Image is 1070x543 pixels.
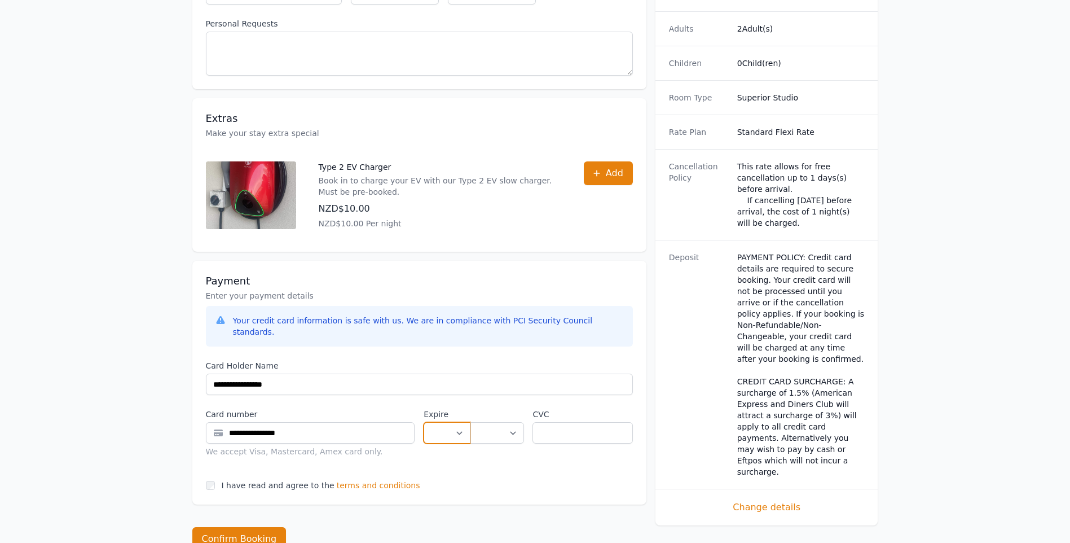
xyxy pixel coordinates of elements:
label: . [470,409,523,420]
dd: 0 Child(ren) [737,58,865,69]
dd: Standard Flexi Rate [737,126,865,138]
span: terms and conditions [337,480,420,491]
div: Your credit card information is safe with us. We are in compliance with PCI Security Council stan... [233,315,624,338]
label: Card Holder Name [206,360,633,371]
p: NZD$10.00 [319,202,561,216]
dd: 2 Adult(s) [737,23,865,34]
p: Type 2 EV Charger [319,161,561,173]
h3: Payment [206,274,633,288]
dt: Rate Plan [669,126,728,138]
div: This rate allows for free cancellation up to 1 days(s) before arrival. If cancelling [DATE] befor... [737,161,865,229]
label: I have read and agree to the [222,481,334,490]
dt: Adults [669,23,728,34]
button: Add [584,161,633,185]
dt: Deposit [669,252,728,478]
p: Book in to charge your EV with our Type 2 EV slow charger. Must be pre-booked. [319,175,561,198]
label: Expire [424,409,470,420]
label: Card number [206,409,415,420]
h3: Extras [206,112,633,125]
dd: Superior Studio [737,92,865,103]
label: CVC [532,409,632,420]
dt: Room Type [669,92,728,103]
p: NZD$10.00 Per night [319,218,561,229]
span: Change details [669,501,865,514]
dt: Cancellation Policy [669,161,728,229]
img: Type 2 EV Charger [206,161,296,229]
p: Enter your payment details [206,290,633,301]
div: We accept Visa, Mastercard, Amex card only. [206,446,415,457]
label: Personal Requests [206,18,633,29]
span: Add [606,167,623,180]
p: Make your stay extra special [206,128,633,139]
dd: PAYMENT POLICY: Credit card details are required to secure booking. Your credit card will not be ... [737,252,865,478]
dt: Children [669,58,728,69]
